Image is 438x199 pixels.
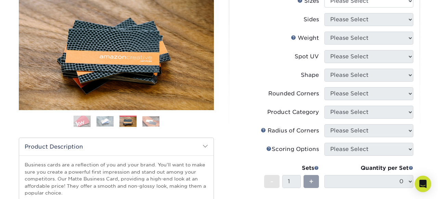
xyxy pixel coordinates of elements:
div: Rounded Corners [268,90,319,98]
div: Sets [264,164,319,172]
div: Shape [301,71,319,79]
div: Spot UV [295,52,319,61]
span: - [270,176,273,187]
div: Scoring Options [266,145,319,153]
img: Business Cards 03 [119,117,137,127]
img: Business Cards 04 [142,116,159,127]
div: Product Category [267,108,319,116]
span: + [309,176,313,187]
div: Sides [304,15,319,24]
div: Open Intercom Messenger [415,176,431,192]
img: Business Cards 02 [96,116,114,127]
div: Quantity per Set [324,164,413,172]
img: Business Cards 01 [74,113,91,130]
h2: Product Description [19,138,214,155]
div: Weight [291,34,319,42]
div: Radius of Corners [261,127,319,135]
